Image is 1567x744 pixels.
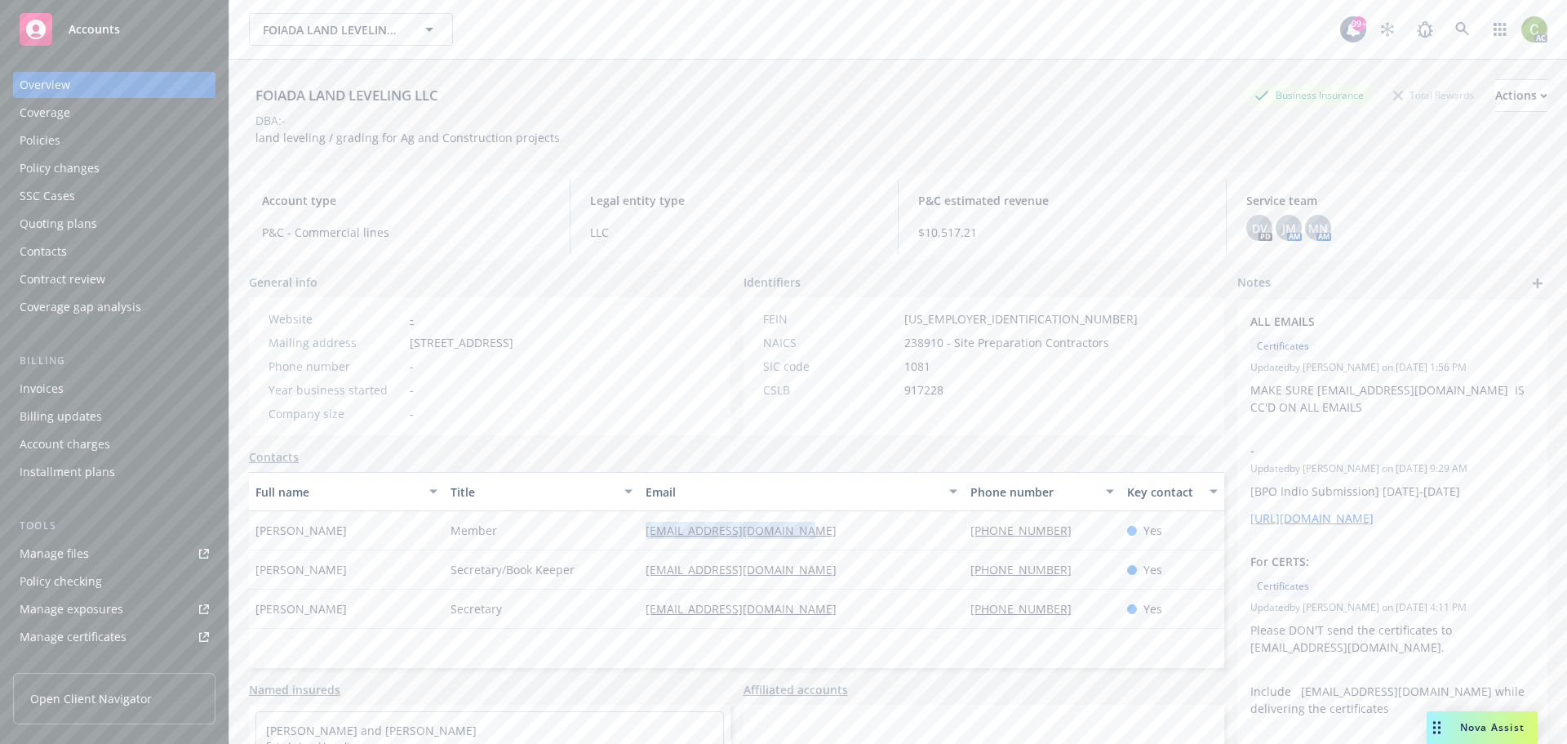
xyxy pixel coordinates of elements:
a: [EMAIL_ADDRESS][DOMAIN_NAME] [646,562,850,577]
a: Report a Bug [1409,13,1441,46]
a: Manage certificates [13,624,215,650]
a: [PHONE_NUMBER] [970,562,1085,577]
div: Year business started [269,381,403,399]
div: Manage certificates [20,624,127,650]
span: [STREET_ADDRESS] [410,334,513,351]
div: NAICS [763,334,898,351]
div: Tools [13,518,215,534]
span: P&C - Commercial lines [262,224,550,241]
span: Secretary/Book Keeper [451,561,575,578]
div: Overview [20,72,70,98]
span: General info [249,274,317,291]
span: Legal entity type [590,192,878,209]
span: - [1250,442,1492,459]
span: Updated by [PERSON_NAME] on [DATE] 4:11 PM [1250,600,1534,615]
span: Nova Assist [1460,720,1525,734]
div: Manage claims [20,652,102,678]
a: Stop snowing [1371,13,1404,46]
div: ALL EMAILSCertificatesUpdatedby [PERSON_NAME] on [DATE] 1:56 PMMAKE SURE [EMAIL_ADDRESS][DOMAIN_N... [1237,300,1547,429]
a: - [410,311,414,327]
a: Coverage [13,100,215,126]
a: Account charges [13,431,215,457]
span: MAKE SURE [EMAIL_ADDRESS][DOMAIN_NAME] IS CC'D ON ALL EMAILS [1250,382,1528,415]
span: Yes [1143,522,1162,539]
span: 238910 - Site Preparation Contractors [904,334,1109,351]
div: Policy changes [20,155,100,181]
div: Manage exposures [20,596,123,622]
div: Coverage [20,100,70,126]
div: FOIADA LAND LEVELING LLC [249,85,445,106]
a: Switch app [1484,13,1516,46]
span: Open Client Navigator [30,690,152,707]
a: [EMAIL_ADDRESS][DOMAIN_NAME] [646,523,850,538]
span: ALL EMAILS [1250,313,1492,330]
img: photo [1521,16,1547,42]
a: Contacts [249,448,299,466]
button: FOIADA LAND LEVELING LLC [249,13,453,46]
span: LLC [590,224,878,241]
button: Full name [249,472,444,511]
span: [US_EMPLOYER_IDENTIFICATION_NUMBER] [904,310,1138,327]
div: CSLB [763,381,898,399]
span: land leveling / grading for Ag and Construction projects [255,130,560,145]
p: Include [EMAIL_ADDRESS][DOMAIN_NAME] while delivering the certificates [1250,683,1534,717]
span: Notes [1237,274,1271,293]
a: [URL][DOMAIN_NAME] [1250,510,1374,526]
div: Coverage gap analysis [20,294,141,320]
div: Key contact [1127,483,1200,501]
div: Installment plans [20,459,115,485]
button: Title [444,472,639,511]
a: Contract review [13,266,215,292]
a: [PHONE_NUMBER] [970,523,1085,538]
a: [EMAIL_ADDRESS][DOMAIN_NAME] [646,601,850,617]
span: Manage exposures [13,596,215,622]
span: [PERSON_NAME] [255,600,347,617]
span: FOIADA LAND LEVELING LLC [263,21,404,38]
div: Mailing address [269,334,403,351]
a: [PHONE_NUMBER] [970,601,1085,617]
span: 1081 [904,358,930,375]
button: Phone number [964,472,1120,511]
div: Website [269,310,403,327]
span: 917228 [904,381,943,399]
a: Search [1446,13,1479,46]
a: Installment plans [13,459,215,485]
span: [PERSON_NAME] [255,561,347,578]
div: Manage files [20,541,89,567]
span: Yes [1143,561,1162,578]
span: Service team [1246,192,1534,209]
p: [BPO Indio Submission] [DATE]-[DATE] [1250,483,1534,500]
div: DBA: - [255,112,286,129]
div: Title [451,483,615,501]
span: Yes [1143,600,1162,617]
a: Manage claims [13,652,215,678]
a: [PERSON_NAME] and [PERSON_NAME] [266,723,477,738]
span: For CERTS: [1250,553,1492,570]
a: Accounts [13,7,215,52]
a: Billing updates [13,403,215,430]
div: -Updatedby [PERSON_NAME] on [DATE] 9:29 AM[BPO Indio Submission] [DATE]-[DATE][URL][DOMAIN_NAME] [1237,429,1547,540]
a: Quoting plans [13,211,215,237]
div: SSC Cases [20,183,75,209]
div: Actions [1495,80,1547,111]
div: Billing [13,353,215,369]
button: Email [639,472,964,511]
span: JM [1282,220,1296,237]
div: Total Rewards [1385,85,1482,105]
div: Email [646,483,939,501]
a: Manage files [13,541,215,567]
a: Policy changes [13,155,215,181]
span: Updated by [PERSON_NAME] on [DATE] 1:56 PM [1250,360,1534,375]
a: SSC Cases [13,183,215,209]
a: Policies [13,127,215,154]
div: Contacts [20,238,67,265]
span: $10,517.21 [918,224,1206,241]
div: FEIN [763,310,898,327]
div: Business Insurance [1246,85,1372,105]
button: Nova Assist [1427,711,1538,744]
p: Please DON'T send the certificates to [EMAIL_ADDRESS][DOMAIN_NAME]. [1250,621,1534,656]
div: Policy checking [20,568,102,595]
div: Invoices [20,376,64,402]
a: Invoices [13,376,215,402]
div: Account charges [20,431,110,457]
